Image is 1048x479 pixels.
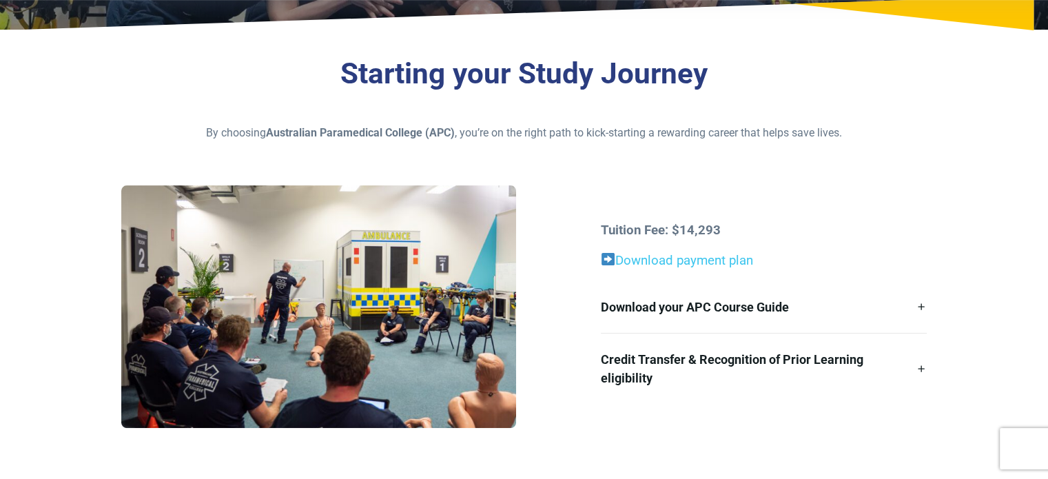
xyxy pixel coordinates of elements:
strong: Australian Paramedical College (APC) [266,126,455,139]
p: By choosing , you’re on the right path to kick-starting a rewarding career that helps save lives. [121,125,927,141]
img: ➡️ [602,253,615,266]
a: Credit Transfer & Recognition of Prior Learning eligibility [601,334,927,404]
a: Download your APC Course Guide [601,281,927,333]
strong: Tuition Fee: $14,293 [601,223,721,238]
a: Download payment plan [615,253,753,268]
h3: Starting your Study Journey [121,57,927,92]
